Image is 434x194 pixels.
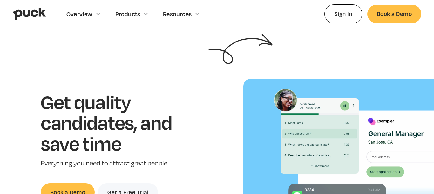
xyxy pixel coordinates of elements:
[163,10,192,17] div: Resources
[41,159,192,168] p: Everything you need to attract great people.
[324,4,362,23] a: Sign In
[66,10,92,17] div: Overview
[367,5,421,23] a: Book a Demo
[41,91,192,154] h1: Get quality candidates, and save time
[115,10,140,17] div: Products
